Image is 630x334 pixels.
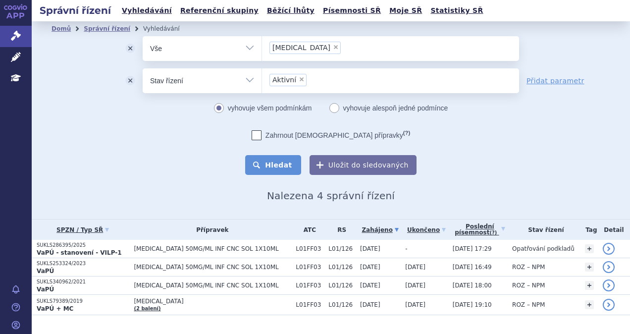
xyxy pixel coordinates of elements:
[296,301,323,308] span: L01FF03
[37,242,129,249] p: SUKLS286395/2025
[32,3,119,17] h2: Správní řízení
[585,244,594,253] a: +
[360,282,380,289] span: [DATE]
[405,264,425,271] span: [DATE]
[37,305,73,312] strong: VaPÚ + MC
[328,301,355,308] span: L01/126
[585,263,594,272] a: +
[329,101,448,115] label: vyhovuje alespoň jedné podmínce
[405,245,407,252] span: -
[323,220,355,240] th: RS
[177,4,262,17] a: Referenční skupiny
[328,264,355,271] span: L01/126
[585,300,594,309] a: +
[214,101,312,115] label: vyhovuje všem podmínkám
[134,264,291,271] span: [MEDICAL_DATA] 50MG/ML INF CNC SOL 1X10ML
[405,301,425,308] span: [DATE]
[507,220,580,240] th: Stav řízení
[296,282,323,289] span: L01FF03
[405,282,425,289] span: [DATE]
[344,41,349,54] input: [MEDICAL_DATA]
[512,301,545,308] span: ROZ – NPM
[320,4,384,17] a: Písemnosti SŘ
[328,282,355,289] span: L01/126
[512,264,545,271] span: ROZ – NPM
[453,264,492,271] span: [DATE] 16:49
[272,44,330,51] span: [MEDICAL_DATA]
[291,220,323,240] th: ATC
[245,155,301,175] button: Hledat
[360,223,400,237] a: Zahájeno
[264,4,317,17] a: Běžící lhůty
[52,25,71,32] a: Domů
[37,286,54,293] strong: VaPÚ
[585,281,594,290] a: +
[526,76,584,86] a: Přidat parametr
[603,243,615,255] a: detail
[580,220,598,240] th: Tag
[252,130,410,140] label: Zahrnout [DEMOGRAPHIC_DATA] přípravky
[360,264,380,271] span: [DATE]
[37,223,129,237] a: SPZN / Typ SŘ
[134,282,291,289] span: [MEDICAL_DATA] 50MG/ML INF CNC SOL 1X10ML
[37,278,129,285] p: SUKLS340962/2021
[272,76,296,83] span: Aktivní
[453,301,492,308] span: [DATE] 19:10
[386,4,425,17] a: Moje SŘ
[129,220,291,240] th: Přípravek
[405,223,447,237] a: Ukončeno
[427,4,486,17] a: Statistiky SŘ
[333,44,339,50] span: ×
[360,245,380,252] span: [DATE]
[453,220,507,240] a: Poslednípísemnost(?)
[603,279,615,291] a: detail
[37,249,122,256] strong: VaPÚ - stanovení - VILP-1
[37,268,54,275] strong: VaPÚ
[37,298,129,305] p: SUKLS79389/2019
[119,4,175,17] a: Vyhledávání
[403,130,410,136] abbr: (?)
[134,306,160,311] a: (2 balení)
[134,298,291,305] span: [MEDICAL_DATA]
[310,73,315,86] input: Aktivní
[310,155,417,175] button: Uložit do sledovaných
[512,282,545,289] span: ROZ – NPM
[143,21,193,36] li: Vyhledávání
[598,220,630,240] th: Detail
[37,260,129,267] p: SUKLS253324/2023
[603,299,615,311] a: detail
[360,301,380,308] span: [DATE]
[134,245,291,252] span: [MEDICAL_DATA] 50MG/ML INF CNC SOL 1X10ML
[296,264,323,271] span: L01FF03
[267,190,395,202] span: Nalezena 4 správní řízení
[296,245,323,252] span: L01FF03
[453,282,492,289] span: [DATE] 18:00
[84,25,130,32] a: Správní řízení
[489,230,497,236] abbr: (?)
[118,68,143,93] button: odstranit
[328,245,355,252] span: L01/126
[118,36,143,61] button: odstranit
[299,76,305,82] span: ×
[453,245,492,252] span: [DATE] 17:29
[603,261,615,273] a: detail
[512,245,575,252] span: Opatřování podkladů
